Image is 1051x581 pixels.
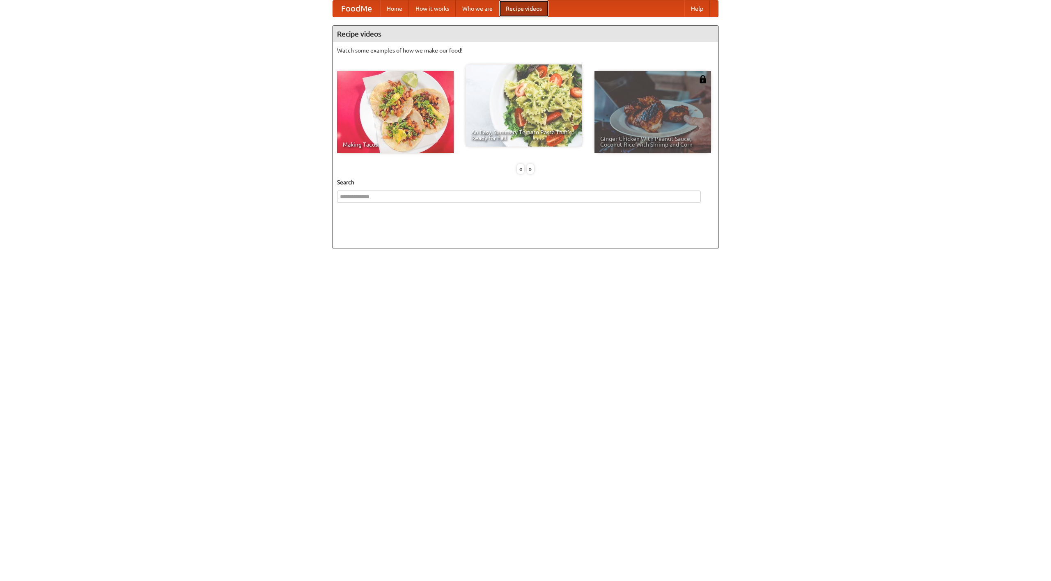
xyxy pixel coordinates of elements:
a: An Easy, Summery Tomato Pasta That's Ready for Fall [466,64,582,147]
p: Watch some examples of how we make our food! [337,46,714,55]
a: FoodMe [333,0,380,17]
div: « [517,164,524,174]
a: Recipe videos [499,0,548,17]
a: Help [684,0,710,17]
span: Making Tacos [343,142,448,147]
h5: Search [337,178,714,186]
div: » [527,164,534,174]
a: Making Tacos [337,71,454,153]
a: How it works [409,0,456,17]
a: Who we are [456,0,499,17]
a: Home [380,0,409,17]
img: 483408.png [699,75,707,83]
h4: Recipe videos [333,26,718,42]
span: An Easy, Summery Tomato Pasta That's Ready for Fall [471,129,576,141]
